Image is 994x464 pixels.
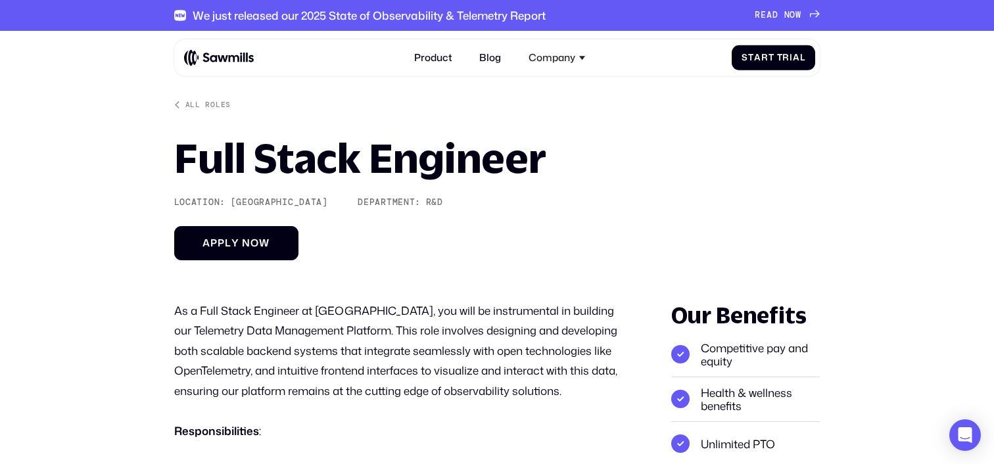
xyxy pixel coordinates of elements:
[174,101,231,110] a: All roles
[174,197,225,208] div: Location:
[225,237,231,249] span: l
[529,52,575,64] div: Company
[949,419,981,451] div: Open Intercom Messenger
[790,53,793,63] span: i
[210,237,218,249] span: p
[790,10,795,20] span: O
[407,45,460,72] a: Product
[521,45,592,72] div: Company
[795,10,801,20] span: W
[174,138,546,178] h1: Full Stack Engineer
[231,197,328,208] div: [GEOGRAPHIC_DATA]
[671,333,820,377] li: Competitive pay and equity
[748,53,754,63] span: t
[761,10,767,20] span: E
[800,53,805,63] span: l
[777,53,783,63] span: T
[772,10,778,20] span: D
[472,45,509,72] a: Blog
[769,53,774,63] span: t
[185,101,231,110] div: All roles
[671,300,820,330] div: Our Benefits
[218,237,225,249] span: p
[358,197,421,208] div: Department:
[671,377,820,422] li: Health & wellness benefits
[174,300,632,401] p: As a Full Stack Engineer at [GEOGRAPHIC_DATA], you will be instrumental in building our Telemetry...
[784,10,790,20] span: N
[231,237,239,249] span: y
[259,237,270,249] span: w
[754,53,761,63] span: a
[250,237,259,249] span: o
[174,423,259,438] strong: Responsibilities
[761,53,769,63] span: r
[755,10,761,20] span: R
[782,53,790,63] span: r
[793,53,800,63] span: a
[193,9,546,22] div: We just released our 2025 State of Observability & Telemetry Report
[755,10,820,20] a: READNOW
[426,197,443,208] div: R&D
[242,237,250,249] span: n
[732,45,815,71] a: StartTrial
[174,421,632,441] p: :
[742,53,748,63] span: S
[202,237,210,249] span: A
[767,10,772,20] span: A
